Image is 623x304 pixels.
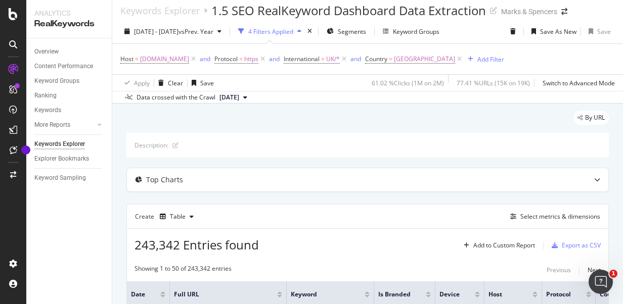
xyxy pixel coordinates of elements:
[120,55,133,63] span: Host
[174,290,262,299] span: Full URL
[34,105,61,116] div: Keywords
[200,79,214,87] div: Save
[585,115,605,121] span: By URL
[21,145,30,155] div: Tooltip anchor
[540,27,576,36] div: Save As New
[211,2,486,19] div: 1.5 SEO RealKeyword Dashboard Data Extraction
[34,8,104,18] div: Analytics
[34,90,105,101] a: Ranking
[573,111,609,125] div: legacy label
[135,264,232,276] div: Showing 1 to 50 of 243,342 entries
[131,290,145,299] span: Date
[539,75,615,91] button: Switch to Advanced Mode
[34,139,85,149] div: Keywords Explorer
[501,7,557,17] div: Marks & Spencers
[34,76,105,86] a: Keyword Groups
[146,175,183,185] div: Top Charts
[134,27,179,36] span: [DATE] - [DATE]
[154,75,183,91] button: Clear
[34,61,93,72] div: Content Performance
[34,173,86,183] div: Keyword Sampling
[378,290,411,299] span: Is Branded
[457,79,530,87] div: 77.41 % URLs ( 15K on 19K )
[34,18,104,30] div: RealKeywords
[548,237,601,254] button: Export as CSV
[477,55,504,64] div: Add Filter
[527,23,576,39] button: Save As New
[460,237,535,254] button: Add to Custom Report
[269,55,280,63] div: and
[215,91,251,104] button: [DATE]
[188,75,214,91] button: Save
[248,27,293,36] div: 4 Filters Applied
[34,46,105,57] a: Overview
[34,90,57,101] div: Ranking
[120,23,226,39] button: [DATE] - [DATE]vsPrev. Year
[588,266,601,274] div: Next
[547,264,571,276] button: Previous
[34,139,105,149] a: Keywords Explorer
[34,46,59,57] div: Overview
[350,55,361,63] div: and
[269,54,280,64] button: and
[291,290,349,299] span: Keyword
[120,75,150,91] button: Apply
[372,79,444,87] div: 61.02 % Clicks ( 1M on 2M )
[588,264,601,276] button: Next
[321,55,325,63] span: =
[562,241,601,249] div: Export as CSV
[488,290,517,299] span: Host
[543,79,615,87] div: Switch to Advanced Mode
[34,120,70,130] div: More Reports
[546,290,571,299] span: Protocol
[135,55,139,63] span: =
[214,55,238,63] span: Protocol
[473,242,535,248] div: Add to Custom Report
[156,209,198,225] button: Table
[34,61,105,72] a: Content Performance
[350,54,361,64] button: and
[34,154,89,164] div: Explorer Bookmarks
[140,52,189,66] span: [DOMAIN_NAME]
[168,79,183,87] div: Clear
[34,105,105,116] a: Keywords
[179,27,213,36] span: vs Prev. Year
[597,27,611,36] div: Save
[365,55,387,63] span: Country
[547,266,571,274] div: Previous
[34,154,105,164] a: Explorer Bookmarks
[389,55,392,63] span: =
[506,211,600,223] button: Select metrics & dimensions
[135,209,198,225] div: Create
[393,27,439,36] div: Keyword Groups
[305,26,314,36] div: times
[170,214,186,220] div: Table
[219,93,239,102] span: 2025 Jul. 19th
[34,76,79,86] div: Keyword Groups
[200,54,210,64] button: and
[464,53,504,65] button: Add Filter
[561,8,567,15] div: arrow-right-arrow-left
[585,23,611,39] button: Save
[323,23,370,39] button: Segments
[439,290,460,299] span: Device
[338,27,366,36] span: Segments
[135,141,168,149] div: Description:
[134,79,150,87] div: Apply
[394,52,455,66] span: [GEOGRAPHIC_DATA]
[520,212,600,221] div: Select metrics & dimensions
[34,173,105,183] a: Keyword Sampling
[34,120,95,130] a: More Reports
[135,236,259,253] span: 243,342 Entries found
[589,270,613,294] iframe: Intercom live chat
[120,5,200,16] a: Keywords Explorer
[200,55,210,63] div: and
[284,55,320,63] span: International
[379,23,443,39] button: Keyword Groups
[239,55,243,63] span: =
[244,52,258,66] span: https
[234,23,305,39] button: 4 Filters Applied
[609,270,617,278] span: 1
[137,93,215,102] div: Data crossed with the Crawl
